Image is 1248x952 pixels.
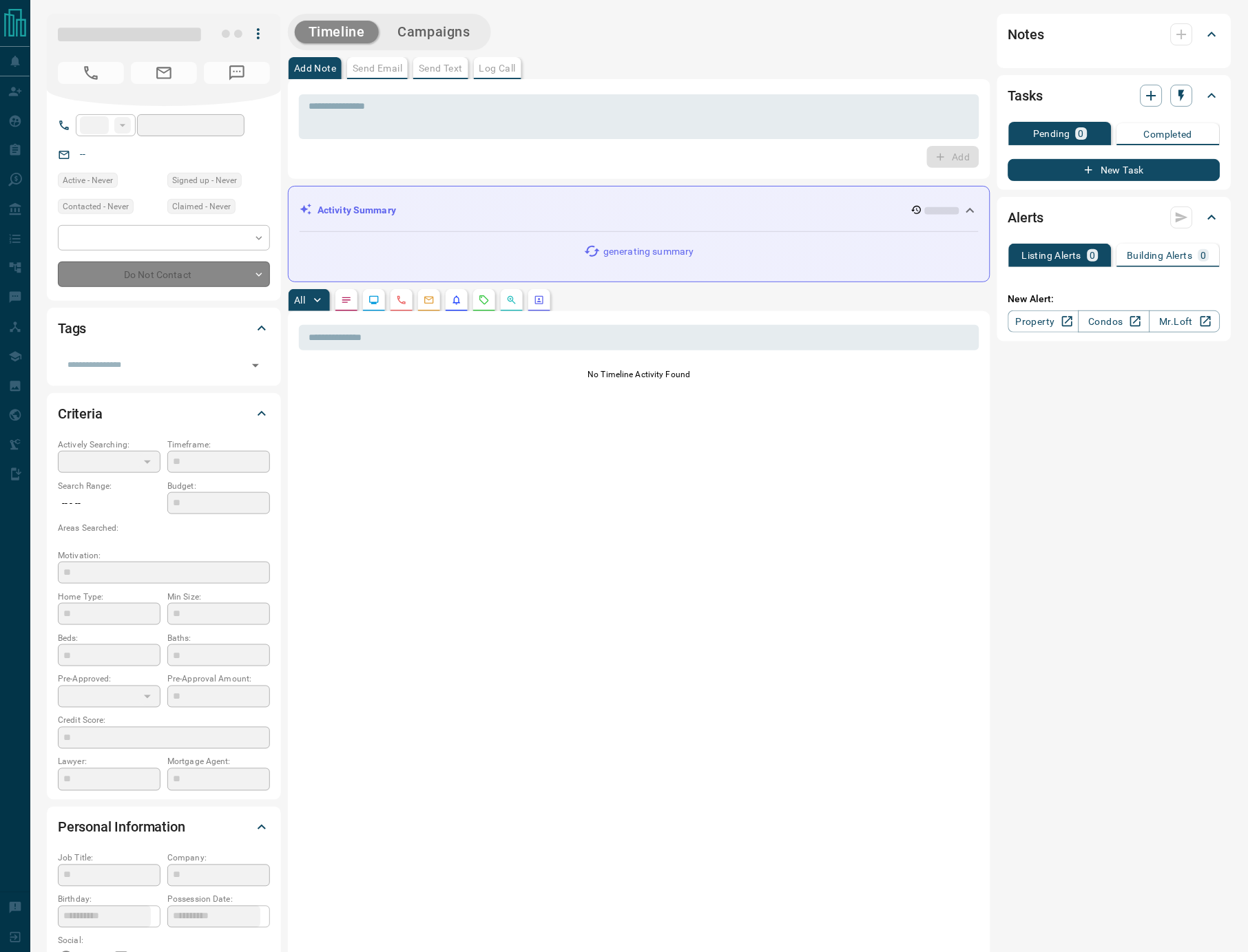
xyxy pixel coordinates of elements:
p: Pending [1033,129,1070,138]
span: No Email [131,62,197,84]
p: Search Range: [58,480,160,492]
span: No Number [58,62,124,84]
span: Active - Never [63,173,113,187]
span: No Number [204,62,270,84]
div: Tags [58,312,270,345]
p: Home Type: [58,591,160,603]
p: Beds: [58,632,160,644]
p: 0 [1090,251,1096,260]
p: Social: [58,935,160,947]
svg: Listing Alerts [451,295,462,306]
p: Completed [1144,129,1193,139]
svg: Opportunities [506,295,517,306]
p: All [294,295,305,305]
p: Birthday: [58,893,160,906]
p: generating summary [603,244,694,259]
p: Budget: [167,480,270,492]
p: Company: [167,852,270,865]
h2: Tasks [1008,85,1043,107]
div: Tasks [1008,79,1220,112]
p: 0 [1079,129,1084,138]
h2: Tags [58,317,86,339]
h2: Criteria [58,403,103,425]
button: Campaigns [384,21,484,43]
span: Claimed - Never [172,200,231,213]
p: Job Title: [58,852,160,865]
p: Building Alerts [1127,251,1193,260]
p: Possession Date: [167,893,270,906]
p: Activity Summary [318,203,396,218]
span: Signed up - Never [172,173,237,187]
h2: Personal Information [58,816,185,838]
p: Actively Searching: [58,438,160,451]
svg: Requests [479,295,490,306]
svg: Emails [424,295,435,306]
svg: Calls [396,295,407,306]
p: Credit Score: [58,715,270,727]
p: Lawyer: [58,756,160,768]
p: Pre-Approved: [58,673,160,686]
div: Criteria [58,397,270,430]
p: New Alert: [1008,292,1220,306]
p: Min Size: [167,591,270,603]
p: Pre-Approval Amount: [167,673,270,686]
a: Condos [1079,310,1150,332]
h2: Alerts [1008,207,1044,229]
div: Personal Information [58,811,270,844]
svg: Agent Actions [534,295,545,306]
p: Add Note [294,63,336,73]
a: -- [80,149,85,160]
p: Mortgage Agent: [167,756,270,768]
button: New Task [1008,159,1220,181]
svg: Notes [341,295,352,306]
button: Open [246,356,265,375]
p: 0 [1201,251,1207,260]
p: Baths: [167,632,270,644]
p: No Timeline Activity Found [299,368,979,381]
div: Alerts [1008,201,1220,234]
p: Motivation: [58,549,270,562]
h2: Notes [1008,23,1044,45]
div: Do Not Contact [58,262,270,287]
p: Listing Alerts [1022,251,1082,260]
div: Activity Summary [300,198,979,223]
p: Areas Searched: [58,522,270,534]
span: Contacted - Never [63,200,129,213]
div: Notes [1008,18,1220,51]
svg: Lead Browsing Activity [368,295,379,306]
a: Property [1008,310,1079,332]
p: Timeframe: [167,438,270,451]
a: Mr.Loft [1150,310,1220,332]
p: -- - -- [58,492,160,515]
button: Timeline [295,21,379,43]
